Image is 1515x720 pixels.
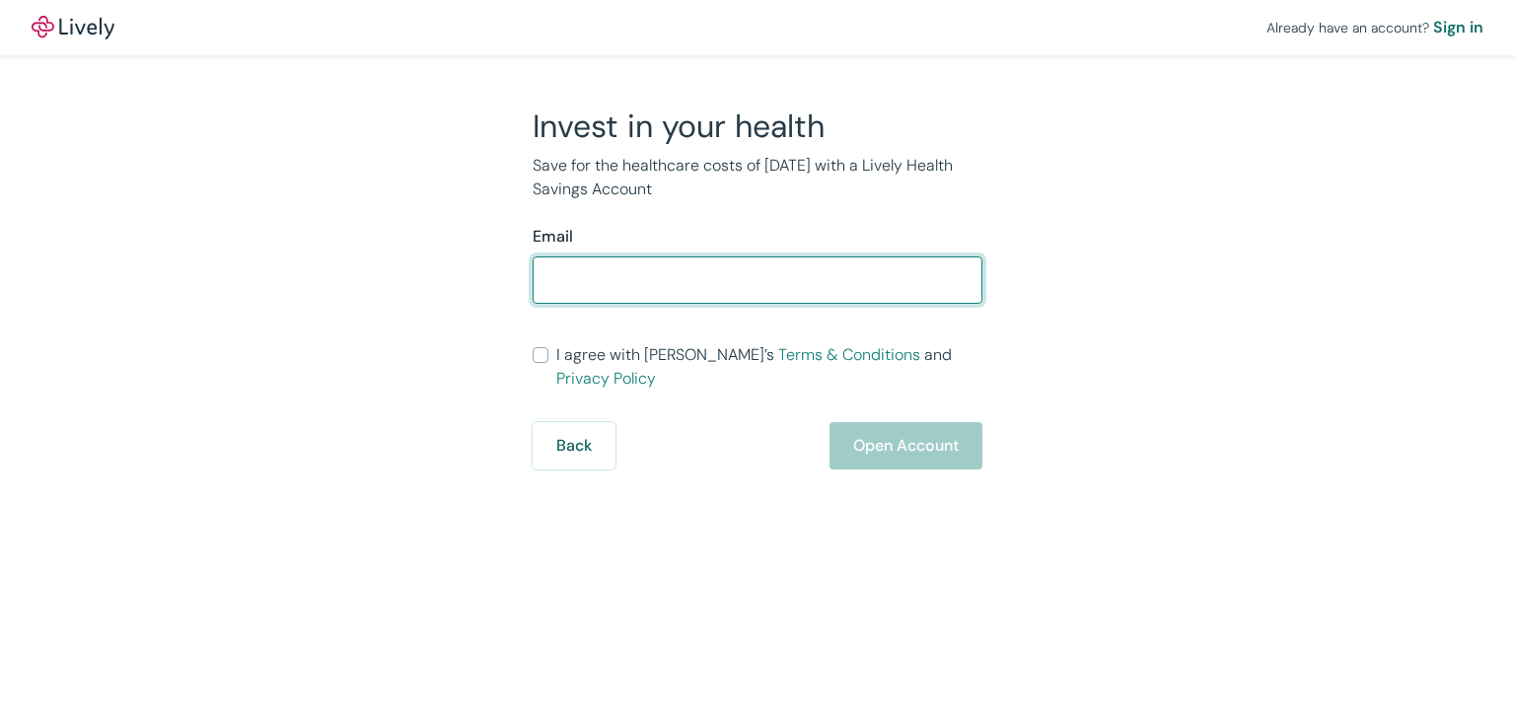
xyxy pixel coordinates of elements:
[1266,16,1483,39] div: Already have an account?
[556,368,656,389] a: Privacy Policy
[556,343,982,391] span: I agree with [PERSON_NAME]’s and
[533,154,982,201] p: Save for the healthcare costs of [DATE] with a Lively Health Savings Account
[32,16,114,39] img: Lively
[533,225,573,249] label: Email
[32,16,114,39] a: LivelyLively
[533,422,615,469] button: Back
[1433,16,1483,39] a: Sign in
[533,107,982,146] h2: Invest in your health
[778,344,920,365] a: Terms & Conditions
